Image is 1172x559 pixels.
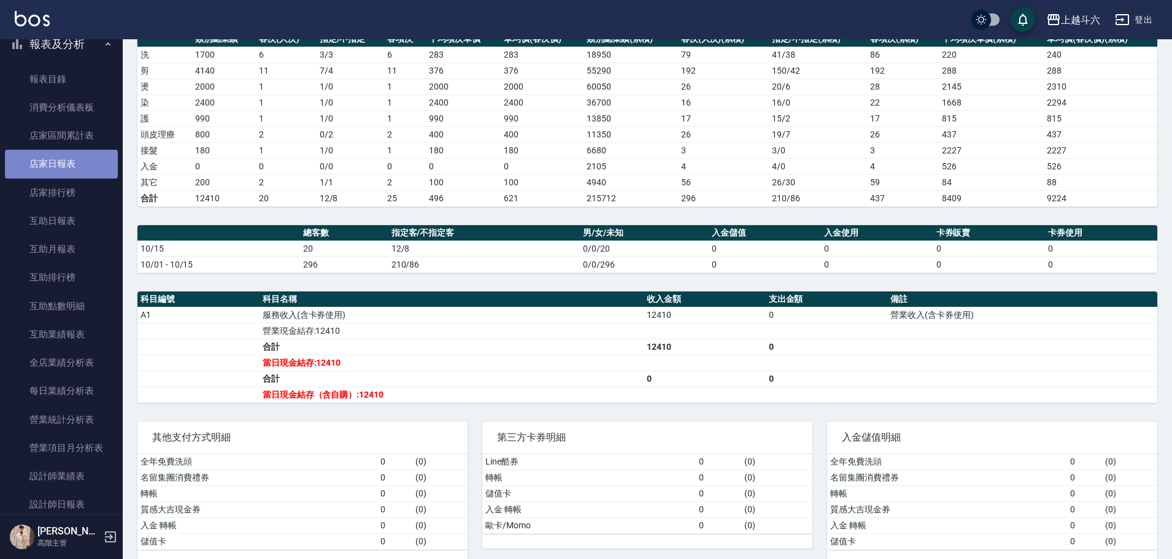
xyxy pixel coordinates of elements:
[827,454,1067,470] td: 全年免費洗頭
[260,291,644,307] th: 科目名稱
[1044,63,1157,79] td: 288
[37,538,100,549] p: 高階主管
[827,485,1067,501] td: 轉帳
[412,533,468,549] td: ( 0 )
[317,110,385,126] td: 1 / 0
[317,174,385,190] td: 1 / 1
[766,291,888,307] th: 支出金額
[256,142,317,158] td: 1
[377,485,413,501] td: 0
[1102,501,1157,517] td: ( 0 )
[933,256,1046,272] td: 0
[5,28,118,60] button: 報表及分析
[37,525,100,538] h5: [PERSON_NAME]
[192,190,256,206] td: 12410
[5,462,118,490] a: 設計師業績表
[678,79,769,94] td: 26
[867,174,939,190] td: 59
[769,94,867,110] td: 16 / 0
[1044,190,1157,206] td: 9224
[10,525,34,549] img: Person
[1102,533,1157,549] td: ( 0 )
[867,110,939,126] td: 17
[256,190,317,206] td: 20
[260,371,644,387] td: 合計
[584,79,677,94] td: 60050
[1067,501,1103,517] td: 0
[256,63,317,79] td: 11
[867,94,939,110] td: 22
[5,263,118,291] a: 互助排行榜
[137,241,300,256] td: 10/15
[678,158,769,174] td: 4
[867,47,939,63] td: 86
[426,63,501,79] td: 376
[256,110,317,126] td: 1
[482,517,696,533] td: 歐卡/Momo
[192,47,256,63] td: 1700
[827,533,1067,549] td: 儲值卡
[377,454,413,470] td: 0
[939,63,1044,79] td: 288
[317,126,385,142] td: 0 / 2
[501,63,584,79] td: 376
[317,158,385,174] td: 0 / 0
[1067,517,1103,533] td: 0
[260,339,644,355] td: 合計
[412,454,468,470] td: ( 0 )
[5,406,118,434] a: 營業統計分析表
[317,47,385,63] td: 3 / 3
[1041,7,1105,33] button: 上越斗六
[192,79,256,94] td: 2000
[939,158,1044,174] td: 526
[584,190,677,206] td: 215712
[482,454,812,534] table: a dense table
[678,126,769,142] td: 26
[426,126,501,142] td: 400
[1044,174,1157,190] td: 88
[769,142,867,158] td: 3 / 0
[377,517,413,533] td: 0
[388,241,580,256] td: 12/8
[137,94,192,110] td: 染
[137,469,377,485] td: 名留集團消費禮券
[192,158,256,174] td: 0
[1067,469,1103,485] td: 0
[696,469,742,485] td: 0
[709,241,821,256] td: 0
[939,47,1044,63] td: 220
[741,469,812,485] td: ( 0 )
[867,190,939,206] td: 437
[426,142,501,158] td: 180
[584,142,677,158] td: 6680
[256,94,317,110] td: 1
[5,434,118,462] a: 營業項目月分析表
[137,47,192,63] td: 洗
[696,517,742,533] td: 0
[887,291,1157,307] th: 備註
[584,94,677,110] td: 36700
[939,94,1044,110] td: 1668
[317,94,385,110] td: 1 / 0
[939,190,1044,206] td: 8409
[5,207,118,235] a: 互助日報表
[137,158,192,174] td: 入金
[137,533,377,549] td: 儲值卡
[584,63,677,79] td: 55290
[192,142,256,158] td: 180
[388,256,580,272] td: 210/86
[696,454,742,470] td: 0
[426,158,501,174] td: 0
[580,256,709,272] td: 0/0/296
[821,256,933,272] td: 0
[584,126,677,142] td: 11350
[867,126,939,142] td: 26
[501,158,584,174] td: 0
[15,11,50,26] img: Logo
[1044,158,1157,174] td: 526
[1044,47,1157,63] td: 240
[137,454,468,550] table: a dense table
[412,469,468,485] td: ( 0 )
[256,47,317,63] td: 6
[584,158,677,174] td: 2105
